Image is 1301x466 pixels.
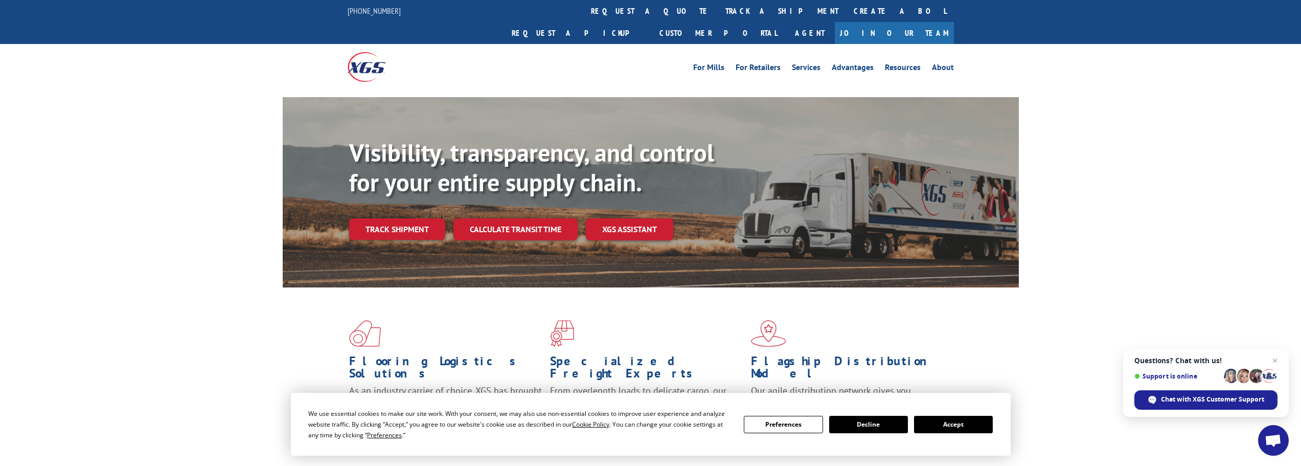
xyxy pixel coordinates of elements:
a: Services [792,63,820,75]
span: Close chat [1269,354,1281,367]
a: For Retailers [736,63,781,75]
span: Questions? Chat with us! [1134,357,1277,365]
h1: Flooring Logistics Solutions [349,355,542,385]
b: Visibility, transparency, and control for your entire supply chain. [349,137,714,198]
span: Cookie Policy [572,420,609,429]
a: About [932,63,954,75]
div: Chat with XGS Customer Support [1134,390,1277,410]
a: Calculate transit time [453,218,578,240]
h1: Flagship Distribution Model [751,355,944,385]
img: xgs-icon-total-supply-chain-intelligence-red [349,320,381,347]
a: Resources [885,63,921,75]
img: xgs-icon-flagship-distribution-model-red [751,320,786,347]
span: Support is online [1134,372,1220,380]
a: For Mills [693,63,724,75]
span: Our agile distribution network gives you nationwide inventory management on demand. [751,385,939,409]
span: Preferences [367,431,402,439]
a: Advantages [832,63,874,75]
a: Customer Portal [652,22,785,44]
div: We use essential cookies to make our site work. With your consent, we may also use non-essential ... [308,408,732,440]
img: xgs-icon-focused-on-flooring-red [550,320,574,347]
a: Join Our Team [835,22,954,44]
a: XGS ASSISTANT [586,218,673,240]
span: Chat with XGS Customer Support [1161,395,1264,404]
span: As an industry carrier of choice, XGS has brought innovation and dedication to flooring logistics... [349,385,542,421]
a: Track shipment [349,218,445,240]
button: Decline [829,416,908,433]
div: Cookie Consent Prompt [291,393,1011,456]
div: Open chat [1258,425,1289,456]
p: From overlength loads to delicate cargo, our experienced staff knows the best way to move your fr... [550,385,743,430]
a: [PHONE_NUMBER] [348,6,401,16]
h1: Specialized Freight Experts [550,355,743,385]
a: Agent [785,22,835,44]
a: Request a pickup [504,22,652,44]
button: Accept [914,416,993,433]
button: Preferences [744,416,823,433]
